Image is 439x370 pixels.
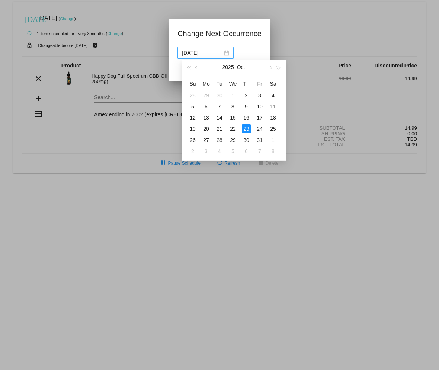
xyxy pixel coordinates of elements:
div: 5 [188,102,197,111]
button: Previous month (PageUp) [193,60,201,75]
td: 10/23/2025 [240,123,253,135]
div: 28 [188,91,197,100]
th: Mon [199,78,213,90]
td: 10/19/2025 [186,123,199,135]
div: 25 [269,124,278,133]
div: 2 [188,147,197,156]
button: Next year (Control + right) [275,60,283,75]
td: 10/20/2025 [199,123,213,135]
div: 14 [215,113,224,122]
button: Last year (Control + left) [185,60,193,75]
td: 11/4/2025 [213,146,226,157]
div: 10 [255,102,264,111]
td: 9/28/2025 [186,90,199,101]
div: 18 [269,113,278,122]
div: 11 [269,102,278,111]
td: 10/22/2025 [226,123,240,135]
td: 10/28/2025 [213,135,226,146]
div: 23 [242,124,251,133]
button: Update [177,63,210,77]
div: 27 [202,136,211,145]
div: 22 [228,124,237,133]
div: 9 [242,102,251,111]
td: 10/31/2025 [253,135,266,146]
button: Oct [237,60,245,75]
td: 11/7/2025 [253,146,266,157]
div: 29 [202,91,211,100]
div: 16 [242,113,251,122]
td: 10/5/2025 [186,101,199,112]
td: 10/17/2025 [253,112,266,123]
td: 11/6/2025 [240,146,253,157]
div: 8 [269,147,278,156]
div: 28 [215,136,224,145]
td: 10/21/2025 [213,123,226,135]
th: Tue [213,78,226,90]
td: 10/12/2025 [186,112,199,123]
td: 10/6/2025 [199,101,213,112]
td: 10/24/2025 [253,123,266,135]
th: Sun [186,78,199,90]
div: 13 [202,113,211,122]
div: 26 [188,136,197,145]
th: Fri [253,78,266,90]
button: 2025 [222,60,234,75]
td: 10/1/2025 [226,90,240,101]
td: 10/18/2025 [266,112,280,123]
td: 10/3/2025 [253,90,266,101]
div: 21 [215,124,224,133]
td: 10/26/2025 [186,135,199,146]
div: 3 [255,91,264,100]
div: 3 [202,147,211,156]
td: 10/4/2025 [266,90,280,101]
div: 1 [228,91,237,100]
td: 10/30/2025 [240,135,253,146]
td: 10/8/2025 [226,101,240,112]
td: 10/16/2025 [240,112,253,123]
td: 10/13/2025 [199,112,213,123]
div: 4 [269,91,278,100]
td: 9/30/2025 [213,90,226,101]
div: 7 [255,147,264,156]
td: 11/2/2025 [186,146,199,157]
div: 20 [202,124,211,133]
div: 6 [202,102,211,111]
td: 10/15/2025 [226,112,240,123]
h1: Change Next Occurrence [177,28,262,39]
th: Sat [266,78,280,90]
td: 10/29/2025 [226,135,240,146]
div: 6 [242,147,251,156]
div: 2 [242,91,251,100]
td: 10/7/2025 [213,101,226,112]
div: 7 [215,102,224,111]
div: 31 [255,136,264,145]
div: 30 [215,91,224,100]
td: 11/3/2025 [199,146,213,157]
td: 10/9/2025 [240,101,253,112]
td: 11/1/2025 [266,135,280,146]
input: Select date [182,49,222,57]
div: 30 [242,136,251,145]
td: 10/25/2025 [266,123,280,135]
td: 10/2/2025 [240,90,253,101]
div: 4 [215,147,224,156]
div: 17 [255,113,264,122]
td: 10/11/2025 [266,101,280,112]
div: 8 [228,102,237,111]
td: 10/14/2025 [213,112,226,123]
div: 24 [255,124,264,133]
td: 10/27/2025 [199,135,213,146]
td: 11/5/2025 [226,146,240,157]
div: 15 [228,113,237,122]
div: 1 [269,136,278,145]
td: 10/10/2025 [253,101,266,112]
th: Thu [240,78,253,90]
div: 12 [188,113,197,122]
div: 5 [228,147,237,156]
th: Wed [226,78,240,90]
button: Next month (PageDown) [266,60,275,75]
td: 11/8/2025 [266,146,280,157]
td: 9/29/2025 [199,90,213,101]
div: 29 [228,136,237,145]
div: 19 [188,124,197,133]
